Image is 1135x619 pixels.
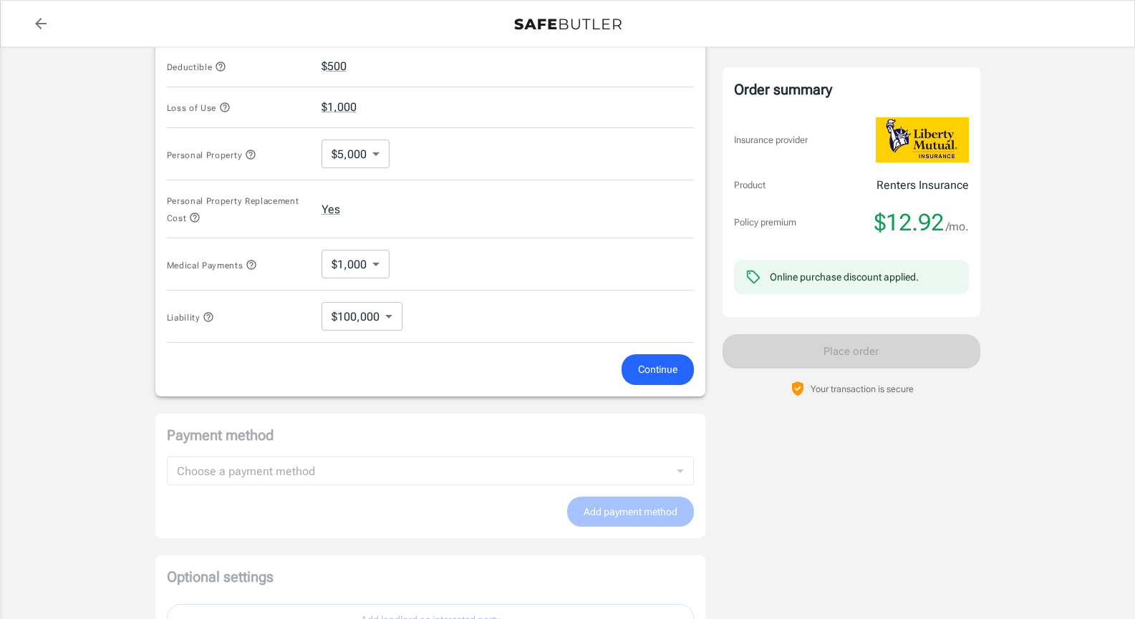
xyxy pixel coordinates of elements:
span: Personal Property Replacement Cost [167,196,299,223]
a: back to quotes [26,9,55,38]
span: Medical Payments [167,260,258,270]
span: Liability [167,313,215,323]
span: Loss of Use [167,103,231,113]
p: Product [734,178,765,192]
button: Yes [322,201,340,218]
div: $5,000 [322,140,390,168]
p: Your transaction is secure [811,382,914,396]
div: $100,000 [322,302,402,331]
span: Personal Property [167,150,256,160]
img: Back to quotes [514,19,622,30]
button: Personal Property Replacement Cost [167,192,310,226]
button: $500 [322,58,347,75]
div: Order summary [734,79,969,100]
span: $12.92 [874,208,944,237]
p: Renters Insurance [876,177,969,194]
div: Online purchase discount applied. [770,270,919,284]
span: Continue [638,361,677,379]
button: Loss of Use [167,99,231,116]
button: Deductible [167,58,227,75]
button: $1,000 [322,99,357,116]
img: Liberty Mutual [876,117,969,162]
p: Policy premium [734,215,796,230]
button: Continue [622,354,694,385]
div: $1,000 [322,250,390,278]
p: Insurance provider [734,133,808,147]
button: Medical Payments [167,256,258,273]
button: Liability [167,308,215,326]
span: Deductible [167,62,227,72]
span: /mo. [946,217,969,237]
button: Personal Property [167,146,256,163]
